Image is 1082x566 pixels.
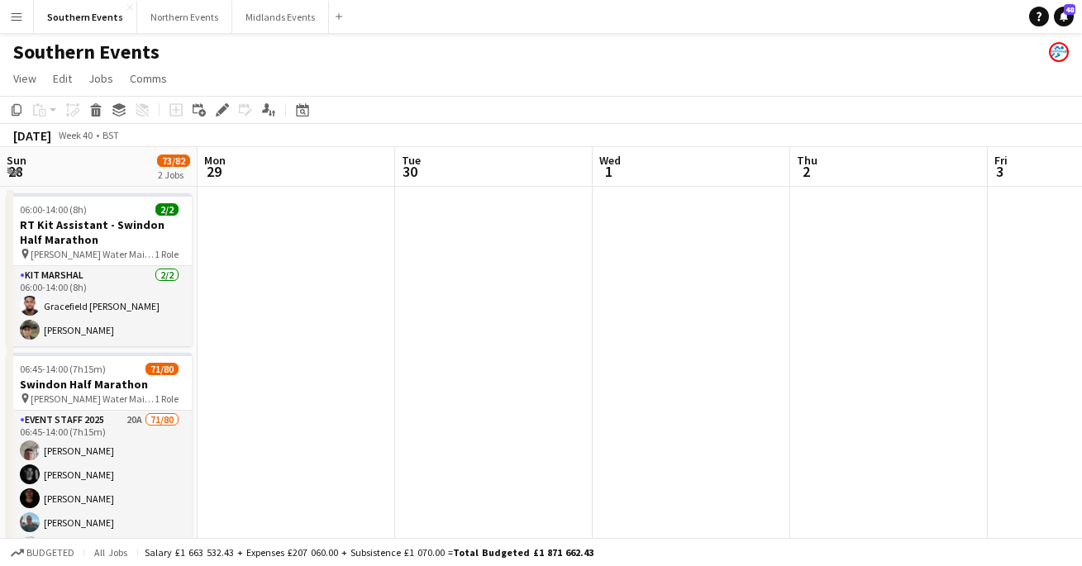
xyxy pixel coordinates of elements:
[155,392,179,405] span: 1 Role
[7,153,26,168] span: Sun
[7,217,192,247] h3: RT Kit Assistant - Swindon Half Marathon
[7,377,192,392] h3: Swindon Half Marathon
[13,127,51,144] div: [DATE]
[1054,7,1074,26] a: 48
[204,153,226,168] span: Mon
[158,169,189,181] div: 2 Jobs
[992,162,1008,181] span: 3
[599,153,621,168] span: Wed
[20,363,106,375] span: 06:45-14:00 (7h15m)
[402,153,421,168] span: Tue
[7,266,192,346] app-card-role: Kit Marshal2/206:00-14:00 (8h)Gracefield [PERSON_NAME][PERSON_NAME]
[13,71,36,86] span: View
[91,546,131,559] span: All jobs
[4,162,26,181] span: 28
[82,68,120,89] a: Jobs
[7,193,192,346] app-job-card: 06:00-14:00 (8h)2/2RT Kit Assistant - Swindon Half Marathon [PERSON_NAME] Water Main Car Park1 Ro...
[137,1,232,33] button: Northern Events
[31,248,155,260] span: [PERSON_NAME] Water Main Car Park
[102,129,119,141] div: BST
[155,248,179,260] span: 1 Role
[34,1,137,33] button: Southern Events
[155,203,179,216] span: 2/2
[157,155,190,167] span: 73/82
[399,162,421,181] span: 30
[130,71,167,86] span: Comms
[145,546,593,559] div: Salary £1 663 532.43 + Expenses £207 060.00 + Subsistence £1 070.00 =
[232,1,329,33] button: Midlands Events
[1064,4,1075,15] span: 48
[26,547,74,559] span: Budgeted
[797,153,817,168] span: Thu
[123,68,174,89] a: Comms
[55,129,96,141] span: Week 40
[8,544,77,562] button: Budgeted
[1049,42,1069,62] app-user-avatar: RunThrough Events
[20,203,87,216] span: 06:00-14:00 (8h)
[31,392,155,405] span: [PERSON_NAME] Water Main Car Park
[13,40,160,64] h1: Southern Events
[794,162,817,181] span: 2
[7,68,43,89] a: View
[88,71,113,86] span: Jobs
[46,68,79,89] a: Edit
[994,153,1008,168] span: Fri
[202,162,226,181] span: 29
[145,363,179,375] span: 71/80
[597,162,621,181] span: 1
[53,71,72,86] span: Edit
[453,546,593,559] span: Total Budgeted £1 871 662.43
